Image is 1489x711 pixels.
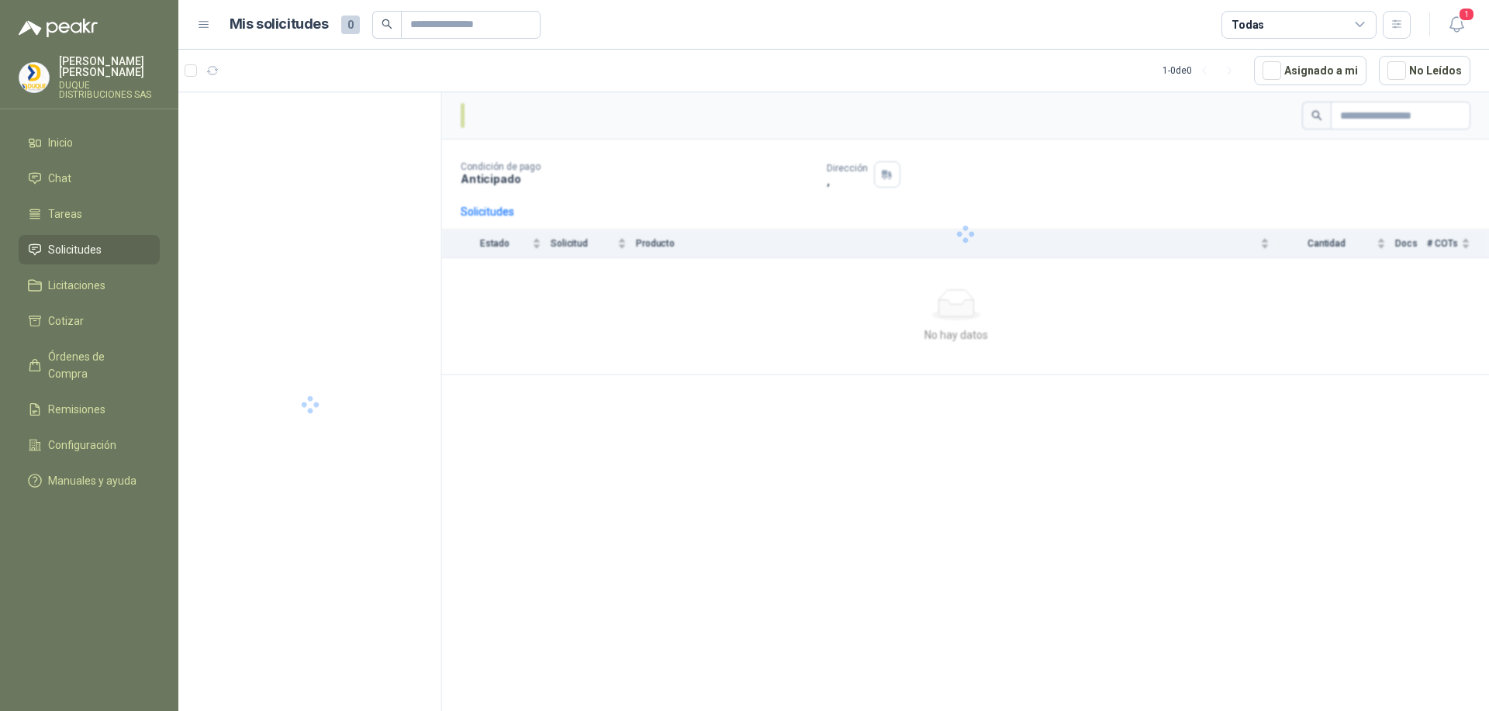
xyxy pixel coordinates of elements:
[19,164,160,193] a: Chat
[48,401,105,418] span: Remisiones
[48,205,82,223] span: Tareas
[1163,58,1242,83] div: 1 - 0 de 0
[48,348,145,382] span: Órdenes de Compra
[48,241,102,258] span: Solicitudes
[19,395,160,424] a: Remisiones
[48,134,73,151] span: Inicio
[1458,7,1475,22] span: 1
[48,170,71,187] span: Chat
[48,472,136,489] span: Manuales y ayuda
[1232,16,1264,33] div: Todas
[19,235,160,264] a: Solicitudes
[341,16,360,34] span: 0
[59,81,160,99] p: DUQUE DISTRIBUCIONES SAS
[48,437,116,454] span: Configuración
[1442,11,1470,39] button: 1
[230,13,329,36] h1: Mis solicitudes
[19,466,160,495] a: Manuales y ayuda
[1254,56,1366,85] button: Asignado a mi
[59,56,160,78] p: [PERSON_NAME] [PERSON_NAME]
[382,19,392,29] span: search
[19,342,160,388] a: Órdenes de Compra
[19,306,160,336] a: Cotizar
[19,63,49,92] img: Company Logo
[19,19,98,37] img: Logo peakr
[48,312,84,330] span: Cotizar
[48,277,105,294] span: Licitaciones
[19,271,160,300] a: Licitaciones
[19,128,160,157] a: Inicio
[1379,56,1470,85] button: No Leídos
[19,430,160,460] a: Configuración
[19,199,160,229] a: Tareas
